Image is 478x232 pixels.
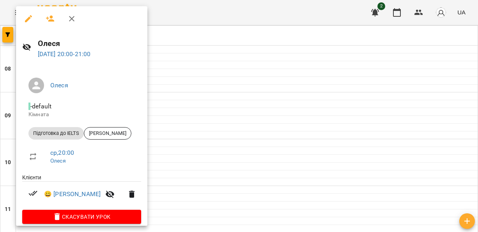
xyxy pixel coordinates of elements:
button: Скасувати Урок [22,210,141,224]
span: - default [28,103,53,110]
ul: Клієнти [22,174,141,210]
h6: Олеся [38,37,141,50]
a: Олеся [50,158,66,164]
span: Підготовка до IELTS [28,130,84,137]
a: ср , 20:00 [50,149,74,156]
a: Олеся [50,81,68,89]
svg: Візит сплачено [28,189,38,198]
span: Скасувати Урок [28,212,135,221]
div: [PERSON_NAME] [84,127,131,140]
p: Кімната [28,111,135,119]
a: 😀 [PERSON_NAME] [44,189,101,199]
span: [PERSON_NAME] [84,130,131,137]
a: [DATE] 20:00-21:00 [38,50,91,58]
